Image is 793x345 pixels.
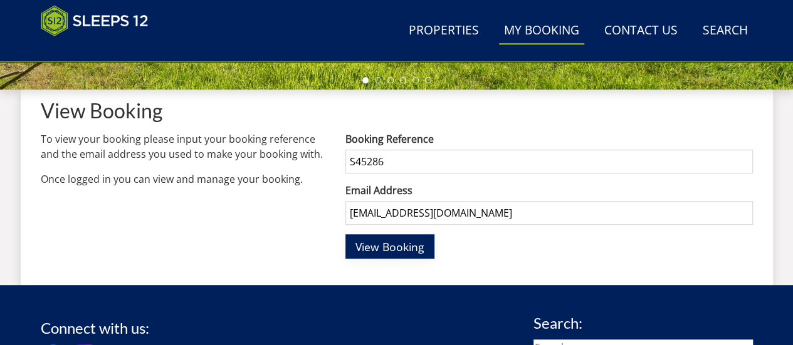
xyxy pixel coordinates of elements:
[41,100,753,121] h1: View Booking
[345,201,752,225] input: The email address you used to make the booking
[345,131,752,147] label: Booking Reference
[41,320,149,336] h3: Connect with us:
[41,172,326,187] p: Once logged in you can view and manage your booking.
[355,239,424,254] span: View Booking
[533,315,753,331] h3: Search:
[34,44,166,54] iframe: Customer reviews powered by Trustpilot
[499,17,584,45] a: My Booking
[41,131,326,162] p: To view your booking please input your booking reference and the email address you used to make y...
[345,234,434,259] button: View Booking
[599,17,683,45] a: Contact Us
[698,17,753,45] a: Search
[41,5,149,36] img: Sleeps 12
[404,17,484,45] a: Properties
[345,183,752,198] label: Email Address
[345,150,752,173] input: Your booking reference, e.g. S232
